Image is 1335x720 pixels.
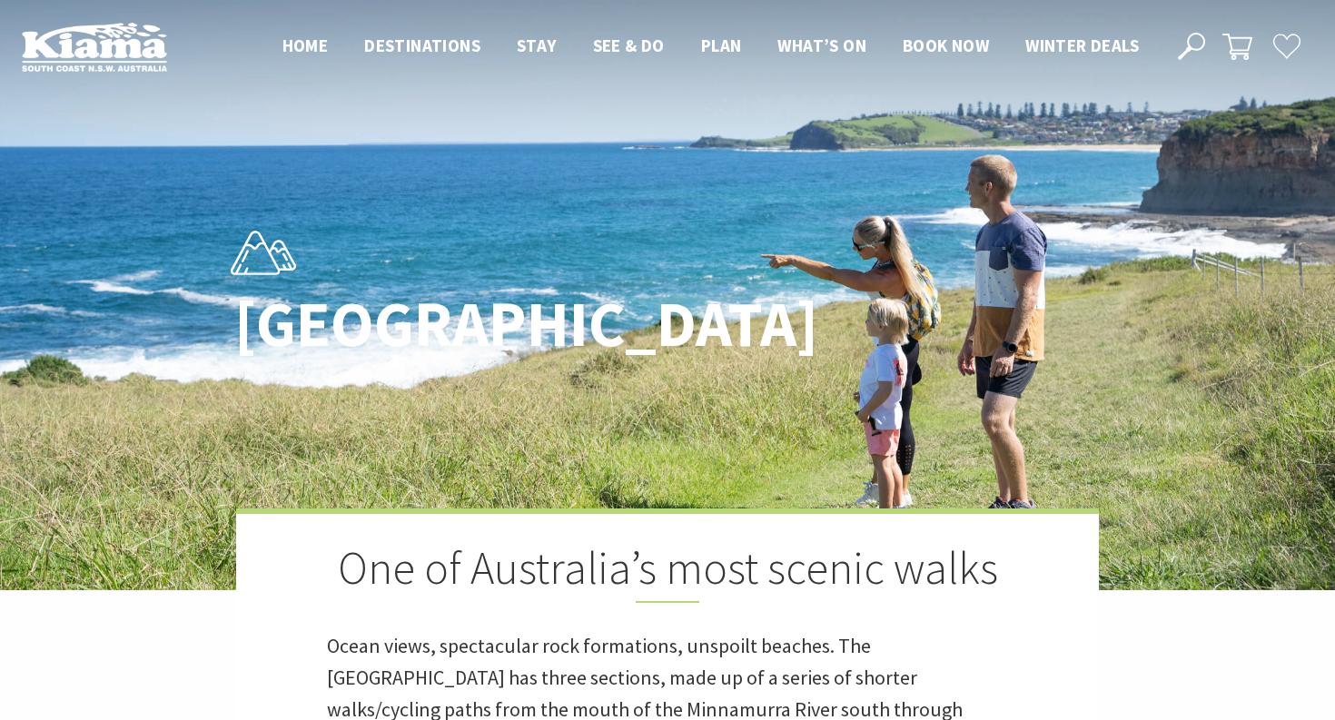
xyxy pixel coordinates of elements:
[327,541,1008,603] h2: One of Australia’s most scenic walks
[777,35,866,56] span: What’s On
[903,35,989,56] span: Book now
[22,22,167,72] img: Kiama Logo
[264,32,1157,62] nav: Main Menu
[593,35,665,56] span: See & Do
[364,35,480,56] span: Destinations
[701,35,742,56] span: Plan
[282,35,329,56] span: Home
[234,290,747,360] h1: [GEOGRAPHIC_DATA]
[1025,35,1139,56] span: Winter Deals
[517,35,557,56] span: Stay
